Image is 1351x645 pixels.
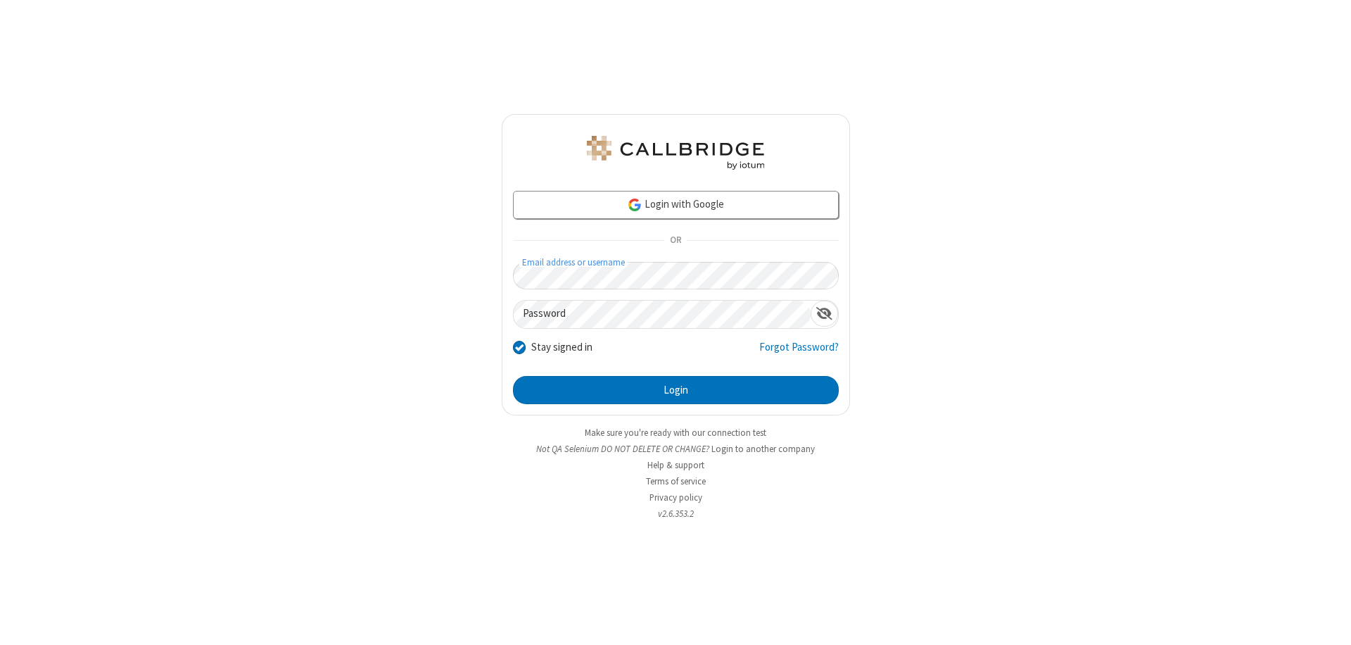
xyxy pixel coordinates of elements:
img: QA Selenium DO NOT DELETE OR CHANGE [584,136,767,170]
a: Login with Google [513,191,839,219]
input: Password [514,301,811,328]
a: Terms of service [646,475,706,487]
a: Help & support [647,459,704,471]
button: Login to another company [711,442,815,456]
span: OR [664,231,687,251]
input: Email address or username [513,262,839,289]
li: v2.6.353.2 [502,507,850,520]
li: Not QA Selenium DO NOT DELETE OR CHANGE? [502,442,850,456]
a: Make sure you're ready with our connection test [585,427,766,439]
img: google-icon.png [627,197,642,213]
div: Show password [811,301,838,327]
button: Login [513,376,839,404]
label: Stay signed in [531,339,592,356]
a: Forgot Password? [759,339,839,366]
a: Privacy policy [649,491,702,503]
